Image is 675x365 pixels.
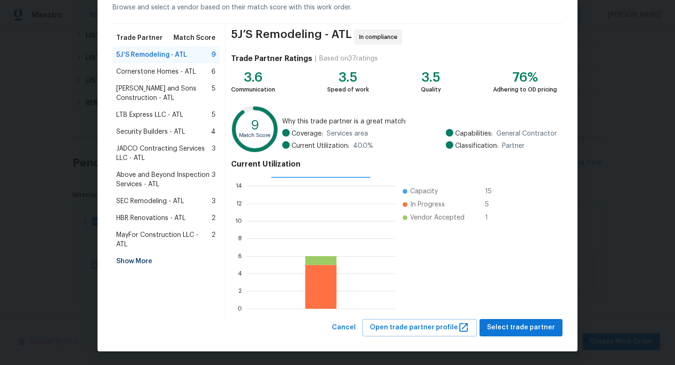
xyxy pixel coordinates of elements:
span: Classification: [455,141,498,151]
button: Select trade partner [480,319,562,336]
span: 9 [211,50,216,60]
span: In compliance [359,32,401,42]
div: Adhering to OD pricing [493,85,557,94]
span: Cancel [332,322,356,334]
text: 2 [239,288,242,294]
div: 3.6 [231,73,275,82]
span: LTB Express LLC - ATL [116,110,183,120]
span: Match Score [173,33,216,43]
text: 10 [235,218,242,224]
div: Communication [231,85,275,94]
span: Capacity [410,187,438,196]
span: 5J’S Remodeling - ATL [231,30,352,45]
span: 5 [485,200,500,209]
span: In Progress [410,200,445,209]
span: 5 [212,84,216,103]
div: 3.5 [421,73,441,82]
span: Capabilities: [455,129,493,138]
div: Based on 37 ratings [319,54,378,63]
span: JADCO Contracting Services LLC - ATL [116,144,212,163]
text: 4 [238,271,242,276]
div: 3.5 [327,73,369,82]
text: 8 [238,236,242,241]
text: 12 [236,201,242,206]
span: Above and Beyond Inspection Services - ATL [116,170,212,189]
button: Open trade partner profile [362,319,477,336]
div: | [312,54,319,63]
span: Security Builders - ATL [116,127,185,137]
text: 0 [238,306,242,312]
span: 4 [211,127,216,137]
span: 3 [212,144,216,163]
h4: Trade Partner Ratings [231,54,312,63]
span: Current Utilization: [292,141,349,151]
span: SEC Remodeling - ATL [116,197,184,206]
span: 15 [485,187,500,196]
span: 5J’S Remodeling - ATL [116,50,187,60]
span: Open trade partner profile [370,322,469,334]
span: 1 [485,213,500,222]
span: HBR Renovations - ATL [116,213,186,223]
h4: Current Utilization [231,160,557,169]
span: Trade Partner [116,33,163,43]
text: 14 [236,183,242,189]
span: 40.0 % [353,141,373,151]
div: 76% [493,73,557,82]
span: 2 [211,230,216,249]
span: Vendor Accepted [410,213,465,222]
span: 2 [211,213,216,223]
span: Select trade partner [487,322,555,334]
span: Services area [327,129,368,138]
span: 3 [212,197,216,206]
span: General Contractor [496,129,557,138]
span: Cornerstone Homes - ATL [116,67,196,76]
span: [PERSON_NAME] and Sons Construction - ATL [116,84,212,103]
div: Quality [421,85,441,94]
span: MayFor Construction LLC - ATL [116,230,211,249]
span: Partner [502,141,525,151]
span: Why this trade partner is a great match: [282,117,557,126]
span: Coverage: [292,129,323,138]
span: 6 [211,67,216,76]
div: Speed of work [327,85,369,94]
text: 6 [238,253,242,259]
span: 3 [212,170,216,189]
text: 9 [251,119,259,132]
button: Cancel [328,319,360,336]
div: Show More [112,253,219,270]
text: Match Score [239,133,270,138]
span: 5 [212,110,216,120]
